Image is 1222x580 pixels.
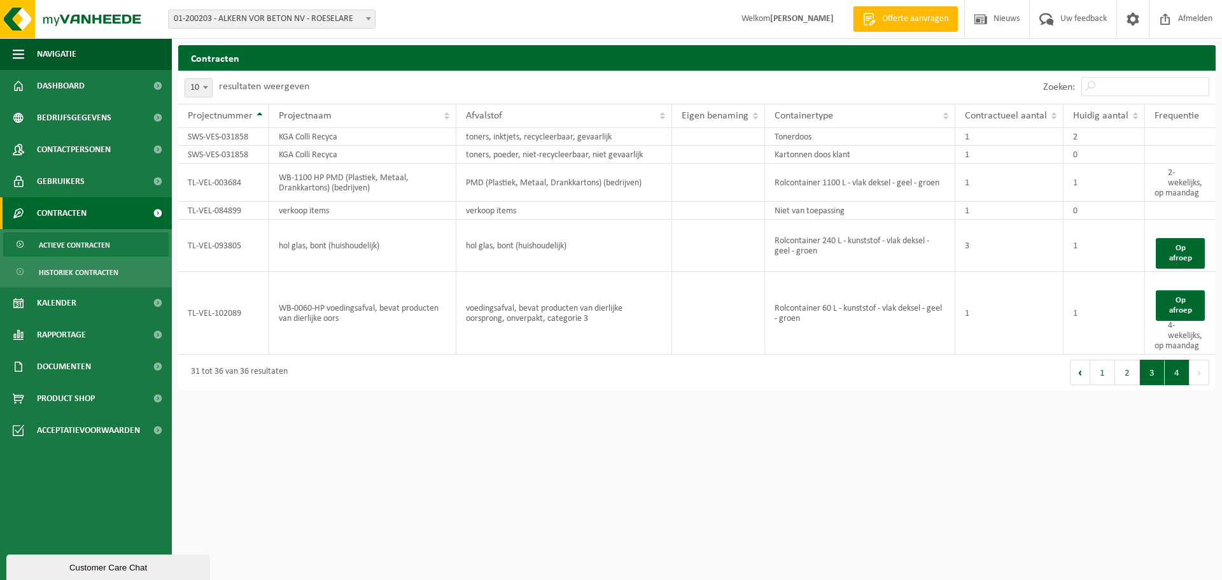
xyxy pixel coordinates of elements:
[269,146,456,164] td: KGA Colli Recyca
[955,220,1064,272] td: 3
[188,111,253,121] span: Projectnummer
[456,146,672,164] td: toners, poeder, niet-recycleerbaar, niet gevaarlijk
[1064,164,1145,202] td: 1
[965,111,1047,121] span: Contractueel aantal
[853,6,958,32] a: Offerte aanvragen
[955,272,1064,355] td: 1
[37,351,91,383] span: Documenten
[1090,360,1115,385] button: 1
[37,319,86,351] span: Rapportage
[682,111,748,121] span: Eigen benaming
[178,272,269,355] td: TL-VEL-102089
[879,13,952,25] span: Offerte aanvragen
[1155,111,1199,121] span: Frequentie
[3,232,169,257] a: Actieve contracten
[169,10,375,28] span: 01-200203 - ALKERN VOR BETON NV - ROESELARE
[765,128,955,146] td: Tonerdoos
[456,272,672,355] td: voedingsafval, bevat producten van dierlijke oorsprong, onverpakt, categorie 3
[178,45,1216,70] h2: Contracten
[37,197,87,229] span: Contracten
[178,202,269,220] td: TL-VEL-084899
[185,79,212,97] span: 10
[1115,360,1140,385] button: 2
[269,202,456,220] td: verkoop items
[1064,202,1145,220] td: 0
[1156,238,1205,269] a: Op afroep
[6,552,213,580] iframe: chat widget
[1064,146,1145,164] td: 0
[37,38,76,70] span: Navigatie
[1156,290,1205,321] a: Op afroep
[37,287,76,319] span: Kalender
[269,220,456,272] td: hol glas, bont (huishoudelijk)
[775,111,833,121] span: Containertype
[3,260,169,284] a: Historiek contracten
[955,202,1064,220] td: 1
[39,233,110,257] span: Actieve contracten
[955,128,1064,146] td: 1
[770,14,834,24] strong: [PERSON_NAME]
[279,111,332,121] span: Projectnaam
[178,128,269,146] td: SWS-VES-031858
[1064,272,1145,355] td: 1
[37,70,85,102] span: Dashboard
[955,164,1064,202] td: 1
[466,111,502,121] span: Afvalstof
[39,260,118,285] span: Historiek contracten
[178,220,269,272] td: TL-VEL-093805
[185,78,213,97] span: 10
[955,146,1064,164] td: 1
[37,134,111,166] span: Contactpersonen
[1190,360,1209,385] button: Next
[37,383,95,414] span: Product Shop
[765,146,955,164] td: Kartonnen doos klant
[1064,220,1145,272] td: 1
[1043,82,1075,92] label: Zoeken:
[269,128,456,146] td: KGA Colli Recyca
[765,202,955,220] td: Niet van toepassing
[37,166,85,197] span: Gebruikers
[168,10,376,29] span: 01-200203 - ALKERN VOR BETON NV - ROESELARE
[456,128,672,146] td: toners, inktjets, recycleerbaar, gevaarlijk
[765,164,955,202] td: Rolcontainer 1100 L - vlak deksel - geel - groen
[456,202,672,220] td: verkoop items
[178,146,269,164] td: SWS-VES-031858
[269,272,456,355] td: WB-0060-HP voedingsafval, bevat producten van dierlijke oors
[219,81,309,92] label: resultaten weergeven
[178,164,269,202] td: TL-VEL-003684
[765,272,955,355] td: Rolcontainer 60 L - kunststof - vlak deksel - geel - groen
[37,102,111,134] span: Bedrijfsgegevens
[1073,111,1128,121] span: Huidig aantal
[37,414,140,446] span: Acceptatievoorwaarden
[185,361,288,384] div: 31 tot 36 van 36 resultaten
[456,220,672,272] td: hol glas, bont (huishoudelijk)
[765,220,955,272] td: Rolcontainer 240 L - kunststof - vlak deksel - geel - groen
[1140,360,1165,385] button: 3
[456,164,672,202] td: PMD (Plastiek, Metaal, Drankkartons) (bedrijven)
[1145,272,1216,355] td: 4-wekelijks, op maandag
[1145,164,1216,202] td: 2-wekelijks, op maandag
[1064,128,1145,146] td: 2
[1165,360,1190,385] button: 4
[1070,360,1090,385] button: Previous
[269,164,456,202] td: WB-1100 HP PMD (Plastiek, Metaal, Drankkartons) (bedrijven)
